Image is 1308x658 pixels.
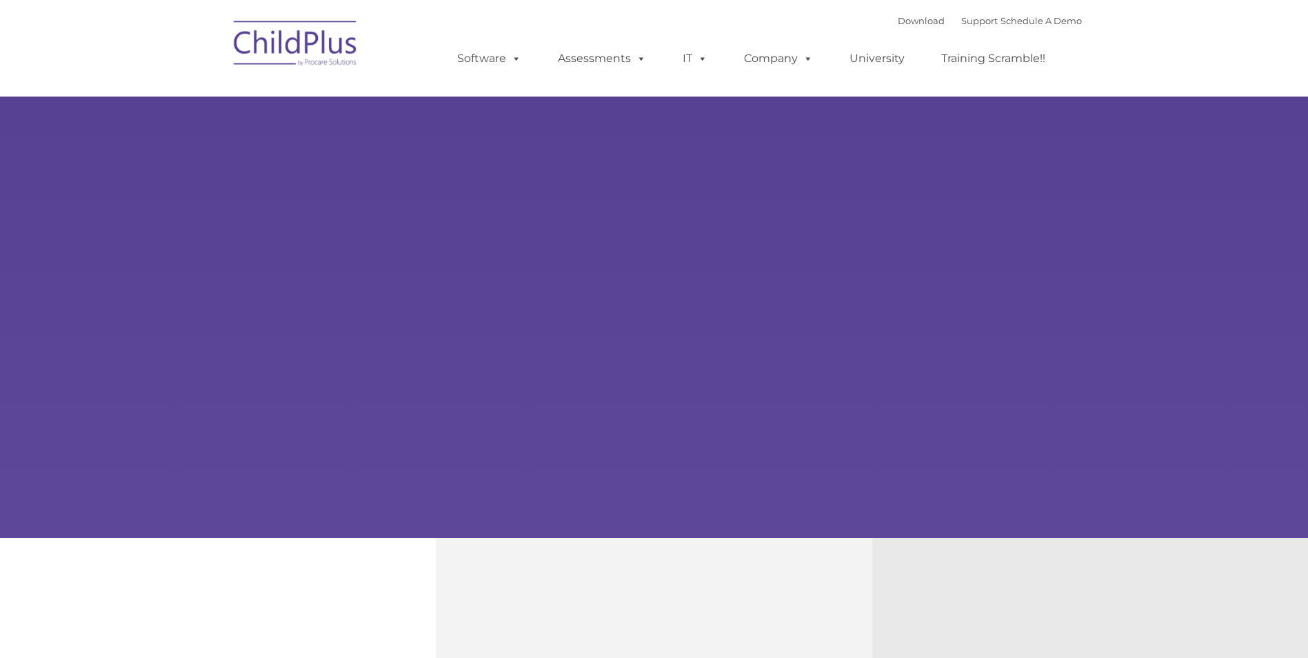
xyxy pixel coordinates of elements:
a: IT [669,45,721,72]
a: Schedule A Demo [1000,15,1082,26]
a: Training Scramble!! [927,45,1059,72]
font: | [898,15,1082,26]
a: Software [443,45,535,72]
a: University [836,45,918,72]
a: Company [730,45,827,72]
a: Assessments [544,45,660,72]
a: Download [898,15,945,26]
a: Support [961,15,998,26]
img: ChildPlus by Procare Solutions [227,11,365,80]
